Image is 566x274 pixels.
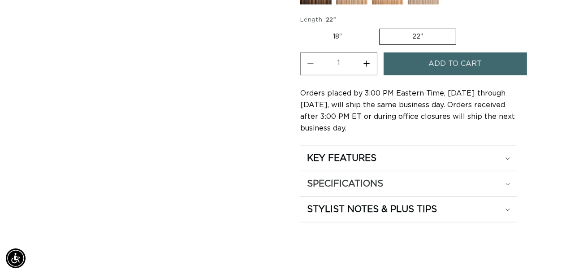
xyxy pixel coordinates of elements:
span: 22" [326,17,336,23]
summary: STYLIST NOTES & PLUS TIPS [300,197,517,222]
h2: SPECIFICATIONS [307,178,383,190]
label: 18" [300,29,375,44]
summary: SPECIFICATIONS [300,171,517,196]
span: Orders placed by 3:00 PM Eastern Time, [DATE] through [DATE], will ship the same business day. Or... [300,90,515,132]
div: Accessibility Menu [6,248,26,268]
h2: STYLIST NOTES & PLUS TIPS [307,204,437,215]
label: 22" [379,29,456,45]
summary: KEY FEATURES [300,146,517,171]
span: Add to cart [428,52,482,75]
legend: Length : [300,16,337,25]
h2: KEY FEATURES [307,152,376,164]
button: Add to cart [384,52,527,75]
